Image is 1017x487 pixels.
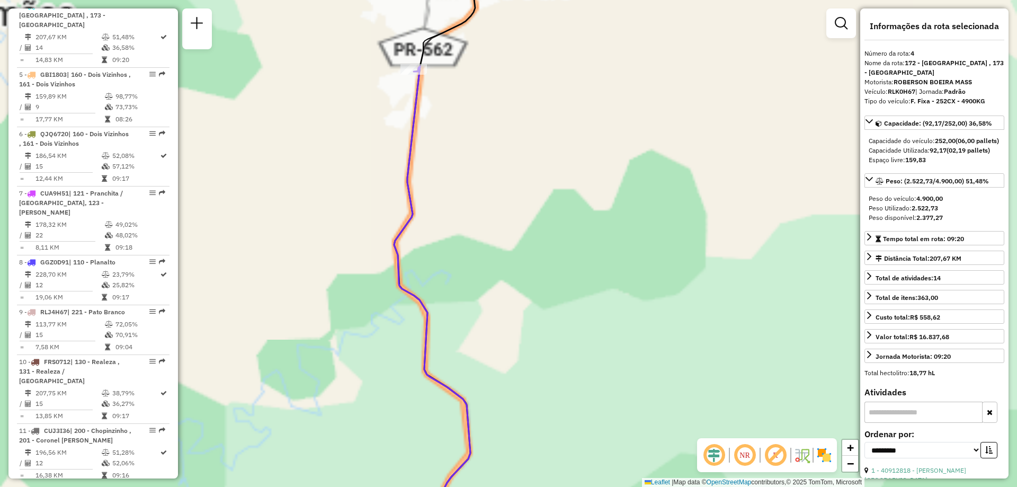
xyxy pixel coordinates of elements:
a: Total de itens:363,00 [864,290,1004,304]
i: Tempo total em rota [105,116,110,122]
td: 113,77 KM [35,319,104,330]
td: 16,38 KM [35,470,101,481]
i: % de utilização do peso [102,153,110,159]
td: / [19,458,24,468]
a: Leaflet [645,479,670,486]
td: 98,77% [115,91,165,102]
span: | 221 - Pato Branco [67,308,125,316]
td: 51,48% [112,32,159,42]
a: Custo total:R$ 558,62 [864,309,1004,324]
td: / [19,42,24,53]
td: 36,58% [112,42,159,53]
div: Número da rota: [864,49,1004,58]
em: Rota exportada [159,259,165,265]
td: 14,83 KM [35,55,101,65]
i: % de utilização da cubagem [102,460,110,466]
span: Ocultar NR [732,442,757,468]
td: 25,82% [112,280,159,290]
span: 9 - [19,308,125,316]
div: Valor total: [876,332,949,342]
div: Veículo: [864,87,1004,96]
em: Rota exportada [159,308,165,315]
em: Rota exportada [159,71,165,77]
strong: 159,83 [905,156,926,164]
td: 57,12% [112,161,159,172]
td: / [19,230,24,241]
h4: Informações da rota selecionada [864,21,1004,31]
td: = [19,55,24,65]
td: 08:26 [115,114,165,125]
span: GBI1803 [40,70,67,78]
td: 70,91% [115,330,165,340]
i: Total de Atividades [25,232,31,238]
i: Total de Atividades [25,163,31,170]
h4: Atividades [864,387,1004,397]
td: = [19,411,24,421]
strong: (02,19 pallets) [947,146,990,154]
div: Capacidade Utilizada: [869,146,1000,155]
span: 7 - [19,189,123,216]
strong: R$ 16.837,68 [909,333,949,341]
strong: 2.377,27 [916,214,943,222]
td: 19,06 KM [35,292,101,303]
td: / [19,102,24,112]
span: Capacidade: (92,17/252,00) 36,58% [884,119,992,127]
span: | 172 - [GEOGRAPHIC_DATA] , 173 - [GEOGRAPHIC_DATA] [19,2,105,29]
td: 09:04 [115,342,165,352]
td: 09:17 [112,411,159,421]
td: 12,44 KM [35,173,101,184]
td: 09:17 [112,292,159,303]
i: % de utilização do peso [102,271,110,278]
i: Distância Total [25,222,31,228]
td: 12 [35,280,101,290]
strong: 363,00 [917,294,938,302]
button: Ordem crescente [980,442,997,458]
i: Distância Total [25,93,31,100]
td: 17,77 KM [35,114,104,125]
span: 207,67 KM [930,254,961,262]
a: 1 - 40912818 - [PERSON_NAME][GEOGRAPHIC_DATA] [864,466,966,484]
td: 15 [35,330,104,340]
i: % de utilização do peso [102,34,110,40]
span: Ocultar deslocamento [701,442,727,468]
i: % de utilização da cubagem [102,45,110,51]
div: Peso Utilizado: [869,203,1000,213]
i: % de utilização da cubagem [102,401,110,407]
td: 186,54 KM [35,150,101,161]
a: Peso: (2.522,73/4.900,00) 51,48% [864,173,1004,188]
a: Jornada Motorista: 09:20 [864,349,1004,363]
td: 207,75 KM [35,388,101,399]
td: 52,08% [112,150,159,161]
span: 6 - [19,130,129,147]
span: CUA9H51 [40,189,69,197]
span: QJQ6720 [40,130,68,138]
i: Tempo total em rota [105,344,110,350]
td: 7,58 KM [35,342,104,352]
td: 09:17 [112,173,159,184]
div: Motorista: [864,77,1004,87]
a: Exibir filtros [831,13,852,34]
a: Zoom in [842,440,858,456]
div: Peso: (2.522,73/4.900,00) 51,48% [864,190,1004,227]
strong: 252,00 [935,137,956,145]
span: + [847,441,854,454]
td: 09:16 [112,470,159,481]
td: = [19,173,24,184]
span: RLK0H67 [40,2,68,10]
a: Total de atividades:14 [864,270,1004,285]
span: | 110 - Planalto [69,258,115,266]
span: 10 - [19,358,120,385]
td: 9 [35,102,104,112]
div: Custo total: [876,313,940,322]
td: 228,70 KM [35,269,101,280]
span: Peso: (2.522,73/4.900,00) 51,48% [886,177,989,185]
a: Valor total:R$ 16.837,68 [864,329,1004,343]
i: % de utilização da cubagem [105,332,113,338]
i: Tempo total em rota [102,57,107,63]
strong: ROBERSON BOEIRA MASS [894,78,972,86]
strong: R$ 558,62 [910,313,940,321]
td: 38,79% [112,388,159,399]
td: 23,79% [112,269,159,280]
i: Total de Atividades [25,282,31,288]
i: Rota otimizada [160,390,167,396]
